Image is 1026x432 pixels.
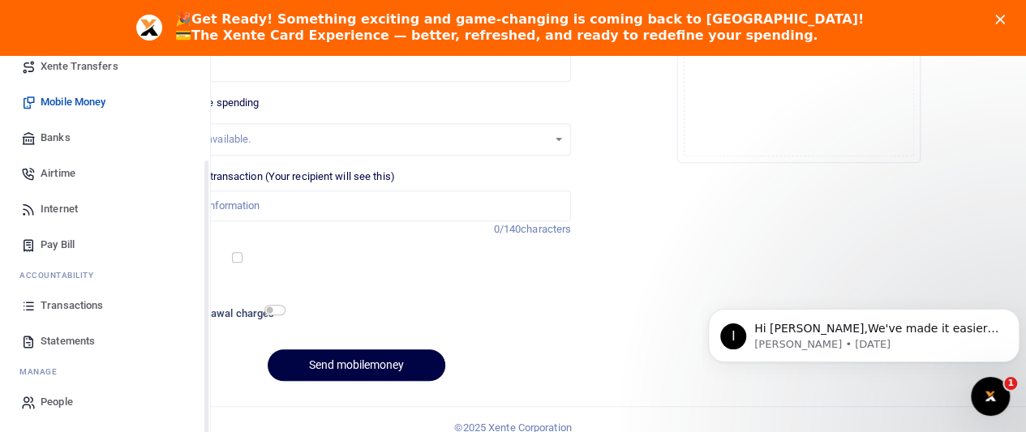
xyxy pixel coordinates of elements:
[136,15,162,41] img: Profile image for Aceng
[13,227,197,263] a: Pay Bill
[175,11,864,44] div: 🎉 💳
[13,263,197,288] li: Ac
[13,359,197,384] li: M
[13,191,197,227] a: Internet
[41,94,105,110] span: Mobile Money
[41,201,78,217] span: Internet
[41,165,75,182] span: Airtime
[191,11,864,27] b: Get Ready! Something exciting and game-changing is coming back to [GEOGRAPHIC_DATA]!
[191,28,818,43] b: The Xente Card Experience — better, refreshed, and ready to redefine your spending.
[1004,377,1017,390] span: 1
[142,190,571,221] input: Enter extra information
[13,384,197,420] a: People
[268,349,445,381] button: Send mobilemoney
[13,323,197,359] a: Statements
[32,269,93,281] span: countability
[13,156,197,191] a: Airtime
[13,84,197,120] a: Mobile Money
[41,333,95,349] span: Statements
[494,223,522,235] span: 0/140
[41,130,71,146] span: Banks
[13,49,197,84] a: Xente Transfers
[154,131,547,148] div: No options available.
[142,51,571,82] input: UGX
[41,297,103,314] span: Transactions
[702,275,1026,388] iframe: Intercom notifications message
[521,223,571,235] span: characters
[28,366,58,378] span: anage
[41,58,118,75] span: Xente Transfers
[971,377,1010,416] iframe: Intercom live chat
[995,15,1011,24] div: Close
[41,394,73,410] span: People
[142,169,395,185] label: Memo for this transaction (Your recipient will see this)
[41,237,75,253] span: Pay Bill
[13,288,197,323] a: Transactions
[13,120,197,156] a: Banks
